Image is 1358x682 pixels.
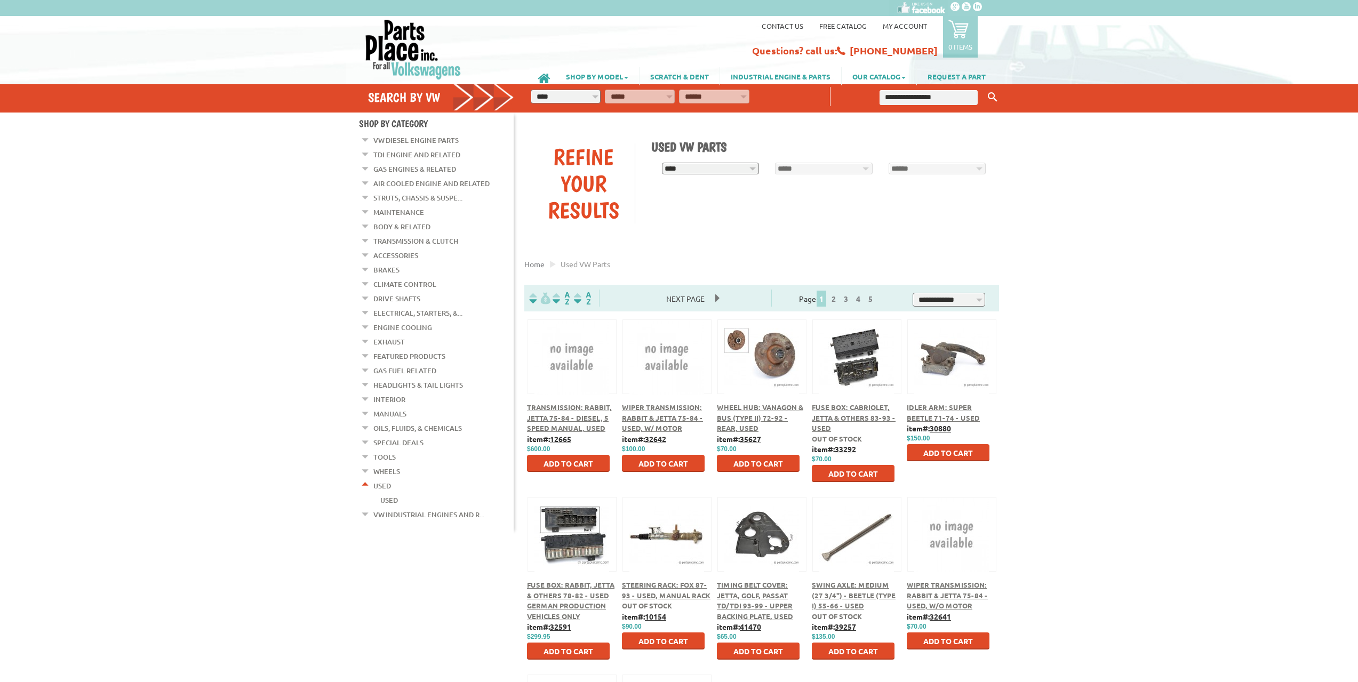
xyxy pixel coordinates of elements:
[527,434,571,444] b: item#:
[819,21,867,30] a: Free Catalog
[555,67,639,85] a: SHOP BY MODEL
[544,646,593,656] span: Add to Cart
[527,403,612,432] a: Transmission: Rabbit, Jetta 75-84 - Diesel, 5 Speed Manual, Used
[373,378,463,392] a: Headlights & Tail Lights
[364,19,462,80] img: Parts Place Inc!
[917,67,996,85] a: REQUEST A PART
[373,407,406,421] a: Manuals
[373,133,459,147] a: VW Diesel Engine Parts
[368,90,514,105] h4: Search by VW
[373,248,418,262] a: Accessories
[359,118,514,129] h4: Shop By Category
[373,306,462,320] a: Electrical, Starters, &...
[640,67,720,85] a: SCRATCH & DENT
[656,291,715,307] span: Next Page
[907,444,989,461] button: Add to Cart
[817,291,826,307] span: 1
[812,633,835,640] span: $135.00
[907,612,951,621] b: item#:
[572,292,593,304] img: Sort by Sales Rank
[544,459,593,468] span: Add to Cart
[524,259,545,269] a: Home
[373,148,460,162] a: TDI Engine and Related
[373,176,490,190] a: Air Cooled Engine and Related
[373,205,424,219] a: Maintenance
[907,580,988,610] span: Wiper Transmission: Rabbit & Jetta 75-84 - Used, w/o Motor
[717,445,737,453] span: $70.00
[907,623,926,630] span: $70.00
[717,580,793,621] a: Timing Belt Cover: Jetta, Golf, Passat TD/TDI 93-99 - Upper Backing Plate, USED
[907,435,930,442] span: $150.00
[645,434,666,444] u: 32642
[762,21,803,30] a: Contact us
[717,633,737,640] span: $65.00
[651,139,992,155] h1: Used VW Parts
[907,632,989,649] button: Add to Cart
[866,294,875,303] a: 5
[373,421,462,435] a: Oils, Fluids, & Chemicals
[373,263,400,277] a: Brakes
[373,349,445,363] a: Featured Products
[829,294,838,303] a: 2
[373,479,391,493] a: Used
[527,455,610,472] button: Add to Cart
[622,612,666,621] b: item#:
[812,612,862,621] span: Out of stock
[638,459,688,468] span: Add to Cart
[812,403,896,432] a: Fuse Box: Cabriolet, Jetta & Others 83-93 - Used
[622,455,705,472] button: Add to Cart
[622,632,705,649] button: Add to Cart
[717,455,800,472] button: Add to Cart
[717,622,761,631] b: item#:
[373,508,484,521] a: VW Industrial Engines and R...
[907,423,951,433] b: item#:
[720,67,841,85] a: INDUSTRIAL ENGINE & PARTS
[812,643,894,660] button: Add to Cart
[812,444,856,454] b: item#:
[532,143,635,223] div: Refine Your Results
[948,42,972,51] p: 0 items
[812,434,862,443] span: Out of stock
[841,294,851,303] a: 3
[835,622,856,631] u: 39257
[733,459,783,468] span: Add to Cart
[622,403,703,432] span: Wiper Transmission: Rabbit & Jetta 75-84 - Used, w/ Motor
[373,220,430,234] a: Body & Related
[943,16,978,58] a: 0 items
[733,646,783,656] span: Add to Cart
[527,643,610,660] button: Add to Cart
[923,636,973,646] span: Add to Cart
[740,622,761,631] u: 41470
[373,320,432,334] a: Engine Cooling
[638,636,688,646] span: Add to Cart
[717,643,800,660] button: Add to Cart
[550,292,572,304] img: Sort by Headline
[622,623,642,630] span: $90.00
[380,493,398,507] a: Used
[842,67,916,85] a: OUR CATALOG
[717,434,761,444] b: item#:
[923,448,973,458] span: Add to Cart
[812,455,832,463] span: $70.00
[985,89,1001,106] button: Keyword Search
[853,294,863,303] a: 4
[373,335,405,349] a: Exhaust
[812,465,894,482] button: Add to Cart
[373,277,436,291] a: Climate Control
[812,622,856,631] b: item#:
[930,612,951,621] u: 32641
[930,423,951,433] u: 30880
[373,464,400,478] a: Wheels
[527,633,550,640] span: $299.95
[907,403,980,422] span: Idler Arm: Super Beetle 71-74 - Used
[529,292,550,304] img: filterpricelow.svg
[373,450,396,464] a: Tools
[717,403,803,432] a: Wheel Hub: Vanagon & Bus (Type II) 72-92 - Rear, USED
[622,580,710,600] a: Steering Rack: Fox 87-93 - Used, Manual Rack
[622,601,672,610] span: Out of stock
[883,21,927,30] a: My Account
[828,469,878,478] span: Add to Cart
